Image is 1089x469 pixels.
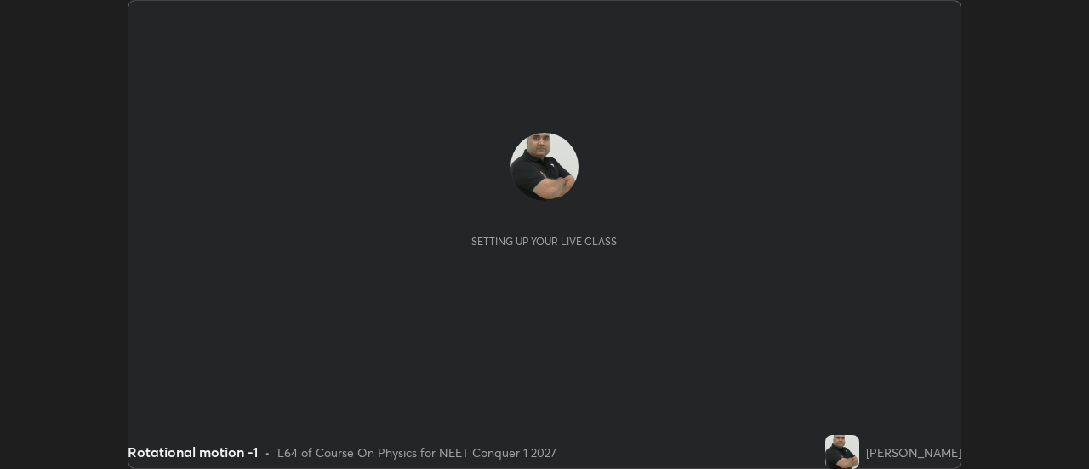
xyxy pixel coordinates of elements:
[265,443,271,461] div: •
[825,435,859,469] img: eacf0803778e41e7b506779bab53d040.jpg
[277,443,556,461] div: L64 of Course On Physics for NEET Conquer 1 2027
[510,133,579,201] img: eacf0803778e41e7b506779bab53d040.jpg
[471,235,617,248] div: Setting up your live class
[866,443,961,461] div: [PERSON_NAME]
[128,442,258,462] div: Rotational motion -1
